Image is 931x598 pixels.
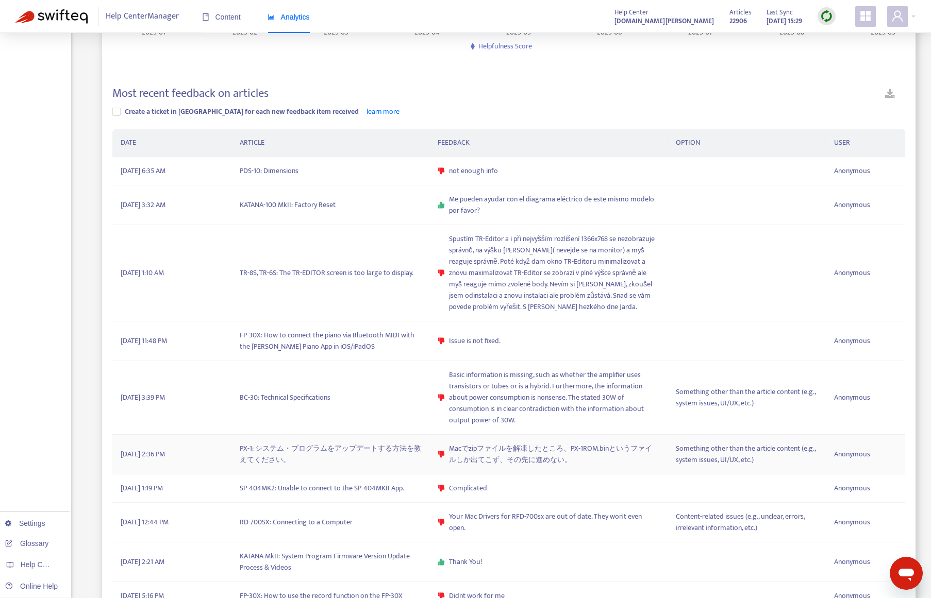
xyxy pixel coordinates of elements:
span: Basic information is missing, such as whether the amplifier uses transistors or tubes or is a hyb... [449,369,659,426]
a: Glossary [5,539,48,548]
span: Anonymous [834,199,870,211]
span: book [202,13,209,21]
span: Anonymous [834,483,870,494]
span: Content-related issues (e.g., unclear, errors, irrelevant information, etc.) [676,511,818,534]
span: Macでzipファイルを解凍したところ、PX-1ROM.binというファイルしか出てこず、その先に進めない。 [449,443,659,466]
span: Anonymous [834,556,870,568]
a: [DOMAIN_NAME][PERSON_NAME] [614,15,714,27]
td: SP-404MK2: Unable to connect to the SP-404MKII App. [231,474,429,503]
span: dislike [438,167,445,175]
span: Last Sync [767,7,793,18]
th: USER [826,129,905,157]
td: RD-700SX: Connecting to a Computer [231,503,429,542]
span: [DATE] 11:48 PM [121,335,167,347]
span: [DATE] 2:36 PM [121,449,165,460]
span: Complicated [449,483,487,494]
span: Content [202,13,241,21]
strong: 22906 [729,15,747,27]
span: Issue is not fixed. [449,335,501,347]
span: Articles [729,7,751,18]
h4: Most recent feedback on articles [112,87,269,100]
span: Help Centers [21,560,63,569]
span: Something other than the article content (e.g., system issues, UI/UX, etc.) [676,386,818,409]
strong: [DATE] 15:29 [767,15,802,27]
span: Anonymous [834,165,870,177]
tspan: 2025-06 [597,26,622,38]
span: [DATE] 1:19 PM [121,483,163,494]
td: BC-30: Technical Specifications [231,361,429,435]
span: Anonymous [834,517,870,528]
td: PX-1: システム・プログラムをアップデートする方法を教えてください。 [231,435,429,474]
span: not enough info [449,165,498,177]
span: user [891,10,904,22]
a: Settings [5,519,45,527]
span: Me pueden ayudar con el diagrama eléctrico de este mismo modelo por favor? [449,194,659,216]
span: dislike [438,269,445,277]
td: PDS-10: Dimensions [231,157,429,185]
span: appstore [859,10,872,22]
tspan: 2025-09 [871,26,895,38]
span: Anonymous [834,335,870,347]
span: [DATE] 3:39 PM [121,392,165,403]
span: like [438,201,445,209]
span: dislike [438,337,445,345]
a: learn more [367,106,400,117]
span: Anonymous [834,449,870,460]
span: [DATE] 3:32 AM [121,199,165,211]
span: area-chart [268,13,275,21]
span: [DATE] 12:44 PM [121,517,169,528]
tspan: 2025-07 [689,26,713,38]
span: dislike [438,451,445,458]
span: dislike [438,394,445,401]
a: Online Help [5,582,58,590]
span: Something other than the article content (e.g., system issues, UI/UX, etc.) [676,443,818,466]
span: like [438,558,445,566]
span: Analytics [268,13,310,21]
span: Anonymous [834,267,870,279]
td: TR-8S, TR-6S: The TR-EDITOR screen is too large to display. [231,225,429,321]
tspan: 2025-01 [142,26,165,38]
span: Your Mac Drivers for RFD-700sx are out of date. They won't even open. [449,511,659,534]
span: Anonymous [834,392,870,403]
span: Spustím TR-Editor a i při nejvyšším rozlišení 1366x768 se nezobrazuje správně, na výšku [PERSON_N... [449,233,659,313]
img: sync.dc5367851b00ba804db3.png [820,10,833,23]
th: OPTION [668,129,826,157]
span: Help Center Manager [106,7,179,26]
img: Swifteq [15,9,88,24]
tspan: 2025-08 [780,26,805,38]
span: dislike [438,485,445,492]
tspan: 2025-04 [415,26,440,38]
span: [DATE] 6:35 AM [121,165,165,177]
span: Thank You! [449,556,482,568]
span: Help Center [614,7,649,18]
span: [DATE] 1:10 AM [121,267,164,279]
span: [DATE] 2:21 AM [121,556,164,568]
span: Create a ticket in [GEOGRAPHIC_DATA] for each new feedback item received [125,106,359,117]
th: DATE [112,129,231,157]
td: FP-30X: How to connect the piano via Bluetooth MIDI with the [PERSON_NAME] Piano App in iOS/iPadOS [231,321,429,361]
iframe: メッセージングウィンドウを開くボタン [890,557,923,590]
tspan: 2025-03 [324,26,348,38]
td: KATANA-100 MkII: Factory Reset [231,185,429,225]
span: dislike [438,519,445,526]
th: ARTICLE [231,129,429,157]
span: Helpfulness Score [478,40,532,52]
td: KATANA MkII: System Program Firmware Version Update Process & Videos [231,542,429,582]
tspan: 2025-05 [506,26,531,38]
th: FEEDBACK [429,129,667,157]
